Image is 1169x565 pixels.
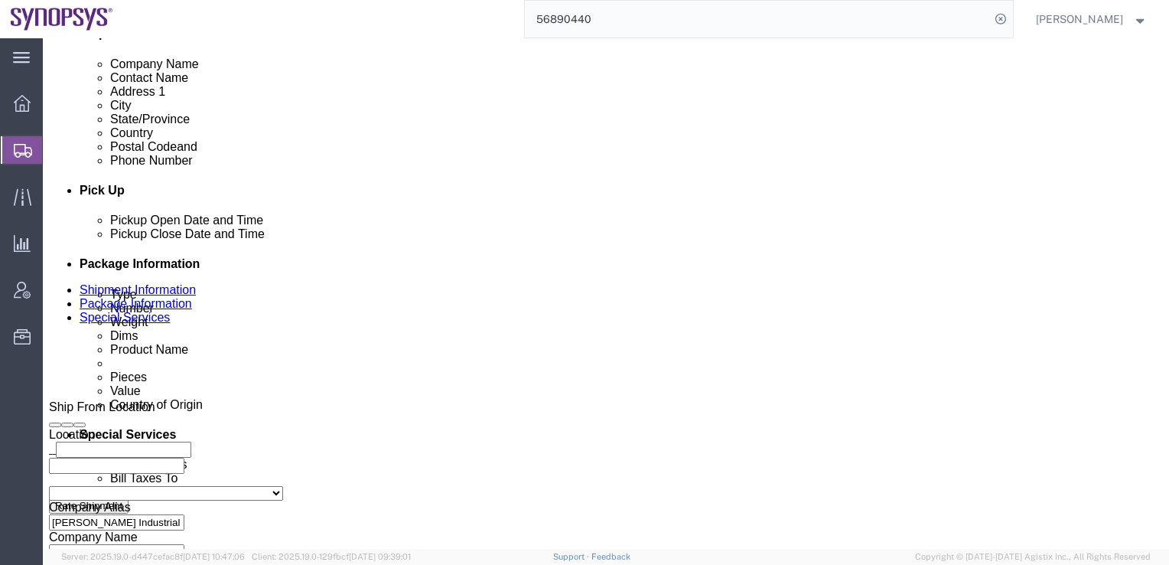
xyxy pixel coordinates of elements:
a: Feedback [591,552,630,561]
span: Copyright © [DATE]-[DATE] Agistix Inc., All Rights Reserved [915,550,1151,563]
iframe: FS Legacy Container [43,38,1169,549]
span: Susan Sun [1036,11,1123,28]
input: Search for shipment number, reference number [525,1,990,38]
span: [DATE] 10:47:06 [183,552,245,561]
span: [DATE] 09:39:01 [349,552,411,561]
img: logo [11,8,113,31]
button: [PERSON_NAME] [1035,10,1148,28]
span: Server: 2025.19.0-d447cefac8f [61,552,245,561]
span: Client: 2025.19.0-129fbcf [252,552,411,561]
a: Support [553,552,591,561]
